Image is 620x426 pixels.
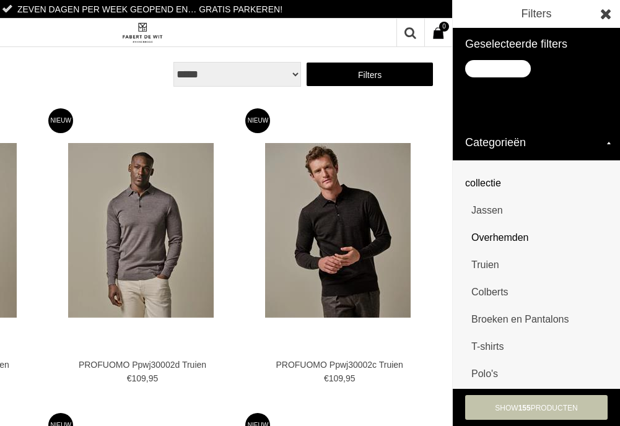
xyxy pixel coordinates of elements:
[471,333,608,360] a: T-shirts
[453,126,620,160] h2: Categorieën
[471,360,608,388] a: Polo's
[465,37,608,51] h3: Geselecteerde filters
[470,60,523,77] div: PROFUOMO
[471,279,608,306] a: Colberts
[518,404,531,412] span: 155
[471,306,608,333] a: Broeken en Pantalons
[471,197,608,224] a: Jassen
[471,224,608,251] a: Overhemden
[439,22,449,32] span: 0
[495,404,577,412] span: show Producten
[121,22,164,43] img: Fabert de Wit
[465,170,608,197] a: collectie
[471,388,608,415] a: Accessoires
[465,395,608,420] a: show155Producten
[471,251,608,279] a: Truien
